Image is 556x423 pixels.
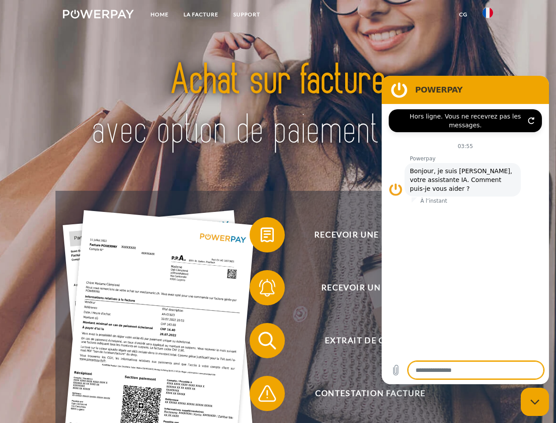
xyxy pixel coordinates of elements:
[63,10,134,19] img: logo-powerpay-white.svg
[250,270,479,305] button: Recevoir un rappel?
[382,76,549,384] iframe: Fenêtre de messagerie
[176,7,226,22] a: LA FACTURE
[250,323,479,358] button: Extrait de compte
[452,7,475,22] a: CG
[143,7,176,22] a: Home
[482,7,493,18] img: fr
[256,330,278,352] img: qb_search.svg
[256,277,278,299] img: qb_bell.svg
[262,323,478,358] span: Extrait de compte
[250,217,479,252] button: Recevoir une facture ?
[262,217,478,252] span: Recevoir une facture ?
[226,7,268,22] a: Support
[84,42,472,169] img: title-powerpay_fr.svg
[262,376,478,411] span: Contestation Facture
[250,376,479,411] button: Contestation Facture
[256,224,278,246] img: qb_bill.svg
[256,382,278,404] img: qb_warning.svg
[262,270,478,305] span: Recevoir un rappel?
[521,388,549,416] iframe: Bouton de lancement de la fenêtre de messagerie, conversation en cours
